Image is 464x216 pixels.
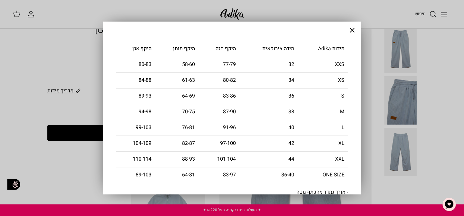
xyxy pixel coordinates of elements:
td: 61-63 [155,73,198,89]
td: M [298,104,348,120]
td: 34 [239,73,298,89]
td: היקף אגן [116,41,155,57]
td: 58-60 [155,57,198,73]
td: 32 [239,57,298,73]
span: 94-98 [139,108,151,116]
td: היקף חזה [198,41,239,57]
span: 64-81 [182,171,195,179]
td: ONE SIZE [298,167,348,183]
td: 36 [239,89,298,104]
td: 80-83 [116,57,155,73]
td: 77-79 [198,57,239,73]
span: 38 [288,108,294,116]
span: 101-104 [217,155,236,163]
span: 87-90 [223,108,236,116]
td: 84-88 [116,73,155,89]
span: 91-96 [223,124,236,131]
p: - אורך נמדד מהכתף מטה [116,188,348,197]
td: XXS [298,57,348,73]
span: 89-93 [139,92,151,100]
span: 42 [288,139,294,147]
button: Close [343,22,361,39]
td: מידות Adika [298,41,348,57]
td: XS [298,73,348,89]
span: 89-103 [136,171,151,179]
span: 83-97 [223,171,236,179]
span: 83-86 [223,92,236,100]
span: 76-81 [182,124,195,131]
span: 64-69 [182,92,195,100]
span: 36-40 [281,171,294,179]
span: 70-75 [182,108,195,116]
span: 44 [288,155,294,163]
span: 40 [288,124,294,131]
td: L [298,120,348,136]
img: accessibility_icon02.svg [5,175,23,193]
span: 97-100 [220,139,236,147]
span: 82-87 [182,139,195,147]
td: S [298,89,348,104]
span: 88-93 [182,155,195,163]
td: XXL [298,151,348,167]
span: 104-109 [133,139,151,147]
td: היקף מותן [155,41,198,57]
button: צ'אט [440,195,459,214]
td: מידה אירופאית [239,41,298,57]
span: 99-103 [136,124,151,131]
td: XL [298,136,348,151]
span: 110-114 [133,155,151,163]
td: 80-82 [198,73,239,89]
